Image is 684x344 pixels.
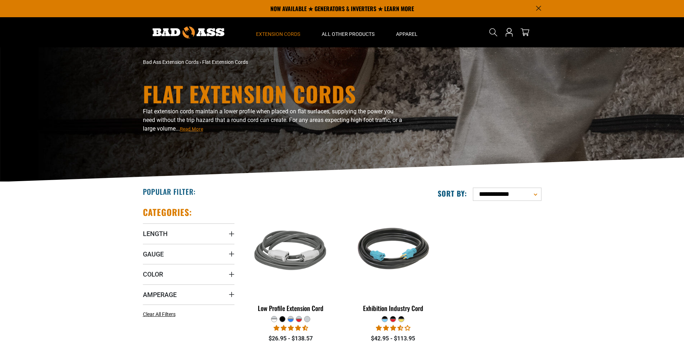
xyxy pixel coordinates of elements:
[143,108,402,132] span: Flat extension cords maintain a lower profile when placed on flat surfaces, supplying the power y...
[143,291,177,299] span: Amperage
[311,17,385,47] summary: All Other Products
[202,59,248,65] span: Flat Extension Cords
[143,223,234,244] summary: Length
[246,210,336,293] img: grey & white
[376,325,410,331] span: 3.67 stars
[143,244,234,264] summary: Gauge
[143,187,196,196] h2: Popular Filter:
[438,189,467,198] label: Sort by:
[153,27,224,38] img: Bad Ass Extension Cords
[143,58,405,66] nav: breadcrumbs
[143,230,168,238] span: Length
[143,59,199,65] a: Bad Ass Extension Cords
[143,284,234,305] summary: Amperage
[385,17,428,47] summary: Apparel
[143,264,234,284] summary: Color
[143,250,164,258] span: Gauge
[143,207,192,218] h2: Categories:
[143,270,163,278] span: Color
[143,83,405,104] h1: Flat Extension Cords
[322,31,374,37] span: All Other Products
[488,27,499,38] summary: Search
[347,305,439,311] div: Exhibition Industry Cord
[245,334,337,343] div: $26.95 - $138.57
[245,17,311,47] summary: Extension Cords
[200,59,201,65] span: ›
[180,126,203,132] span: Read More
[245,305,337,311] div: Low Profile Extension Cord
[245,207,337,316] a: grey & white Low Profile Extension Cord
[347,334,439,343] div: $42.95 - $113.95
[274,325,308,331] span: 4.50 stars
[396,31,418,37] span: Apparel
[347,207,439,316] a: black teal Exhibition Industry Cord
[256,31,300,37] span: Extension Cords
[143,311,178,318] a: Clear All Filters
[143,311,176,317] span: Clear All Filters
[348,210,438,293] img: black teal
